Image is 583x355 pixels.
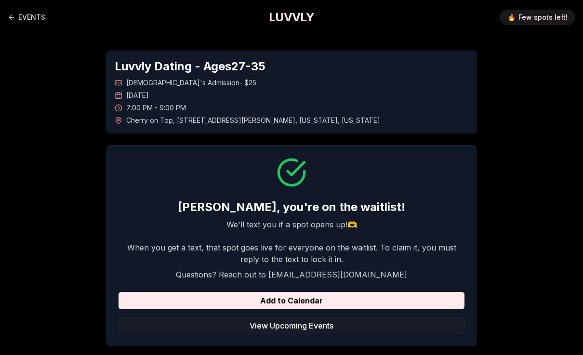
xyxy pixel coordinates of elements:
p: We'll text you if a spot opens up!🫶 [119,219,464,230]
p: Questions? Reach out to [EMAIL_ADDRESS][DOMAIN_NAME] [119,269,464,280]
a: LUVVLY [269,10,314,25]
span: Cherry on Top , [STREET_ADDRESS][PERSON_NAME] , [US_STATE] , [US_STATE] [126,116,380,125]
h1: Luvvly Dating - Ages 27 - 35 [115,59,468,74]
span: [DATE] [126,91,149,100]
button: Add to Calendar [119,292,464,309]
h2: [PERSON_NAME] , you're on the waitlist! [119,199,464,215]
button: View Upcoming Events [119,317,464,334]
span: 7:00 PM - 9:00 PM [126,103,186,113]
p: When you get a text, that spot goes live for everyone on the waitlist. To claim it, you must repl... [119,242,464,265]
span: [DEMOGRAPHIC_DATA]'s Admission - $25 [126,78,256,88]
span: Few spots left! [518,13,568,22]
a: Back to events [8,8,45,27]
span: 🔥 [507,13,516,22]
